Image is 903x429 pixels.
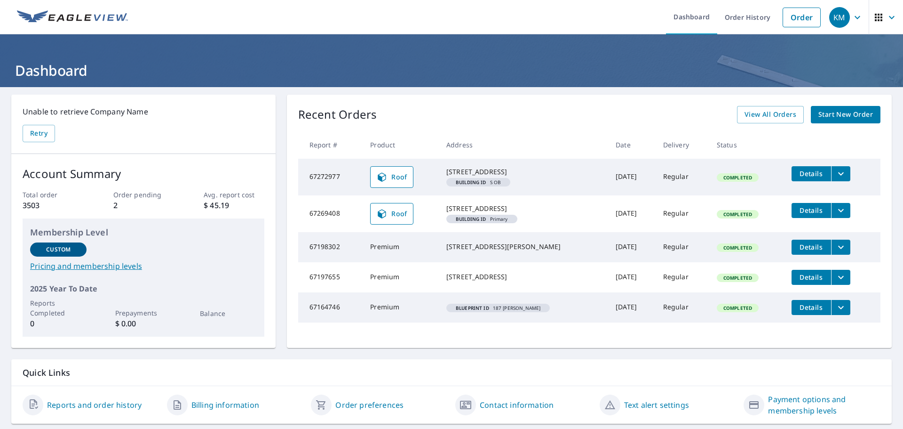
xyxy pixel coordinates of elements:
button: filesDropdownBtn-67272977 [831,166,850,181]
button: Retry [23,125,55,142]
a: Pricing and membership levels [30,260,257,272]
p: Account Summary [23,165,264,182]
th: Date [608,131,656,159]
a: Roof [370,166,413,188]
div: [STREET_ADDRESS] [446,204,601,213]
span: S OB [450,180,507,185]
button: detailsBtn-67198302 [792,240,831,255]
td: [DATE] [608,159,656,195]
button: detailsBtn-67164746 [792,300,831,315]
span: Details [797,243,825,251]
a: View All Orders [737,106,804,123]
p: Order pending [113,190,174,200]
a: Contact information [480,399,554,411]
em: Blueprint ID [456,306,489,310]
span: Completed [718,174,758,181]
a: Payment options and membership levels [768,394,880,416]
p: 2 [113,200,174,211]
p: Membership Level [30,226,257,239]
span: Retry [30,128,48,139]
span: Details [797,169,825,178]
th: Report # [298,131,363,159]
th: Delivery [656,131,709,159]
span: View All Orders [745,109,796,121]
a: Order preferences [335,399,404,411]
p: Avg. report cost [204,190,264,200]
button: detailsBtn-67272977 [792,166,831,181]
td: 67198302 [298,232,363,262]
span: Roof [376,208,407,219]
p: Reports Completed [30,298,87,318]
td: Regular [656,292,709,323]
span: Details [797,273,825,282]
th: Status [709,131,784,159]
div: [STREET_ADDRESS] [446,272,601,282]
button: filesDropdownBtn-67164746 [831,300,850,315]
a: Start New Order [811,106,880,123]
button: filesDropdownBtn-67197655 [831,270,850,285]
td: [DATE] [608,232,656,262]
div: [STREET_ADDRESS][PERSON_NAME] [446,242,601,251]
em: Building ID [456,180,486,185]
td: Regular [656,195,709,232]
span: Completed [718,244,758,251]
em: Building ID [456,217,486,221]
td: 67197655 [298,262,363,292]
span: Completed [718,305,758,311]
p: 0 [30,318,87,329]
p: $ 0.00 [115,318,172,329]
span: Roof [376,171,407,183]
th: Product [363,131,439,159]
td: [DATE] [608,292,656,323]
td: 67272977 [298,159,363,195]
div: KM [829,7,850,28]
p: Prepayments [115,308,172,318]
span: Completed [718,211,758,218]
td: Premium [363,292,439,323]
h1: Dashboard [11,61,892,80]
td: 67269408 [298,195,363,232]
td: Premium [363,232,439,262]
p: Recent Orders [298,106,377,123]
p: Custom [46,245,71,254]
p: 3503 [23,200,83,211]
span: Start New Order [818,109,873,121]
p: Unable to retrieve Company Name [23,106,264,117]
td: Regular [656,159,709,195]
p: Quick Links [23,367,880,379]
a: Roof [370,203,413,225]
p: 2025 Year To Date [30,283,257,294]
span: Details [797,303,825,312]
td: Regular [656,232,709,262]
span: 187 [PERSON_NAME] [450,306,546,310]
button: detailsBtn-67269408 [792,203,831,218]
td: Premium [363,262,439,292]
button: filesDropdownBtn-67198302 [831,240,850,255]
a: Reports and order history [47,399,142,411]
div: [STREET_ADDRESS] [446,167,601,177]
td: [DATE] [608,195,656,232]
th: Address [439,131,608,159]
button: detailsBtn-67197655 [792,270,831,285]
p: Balance [200,308,256,318]
button: filesDropdownBtn-67269408 [831,203,850,218]
img: EV Logo [17,10,128,24]
td: 67164746 [298,292,363,323]
p: $ 45.19 [204,200,264,211]
p: Total order [23,190,83,200]
span: Primary [450,217,514,221]
td: [DATE] [608,262,656,292]
td: Regular [656,262,709,292]
a: Billing information [191,399,259,411]
a: Text alert settings [624,399,689,411]
span: Details [797,206,825,215]
span: Completed [718,275,758,281]
a: Order [783,8,821,27]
